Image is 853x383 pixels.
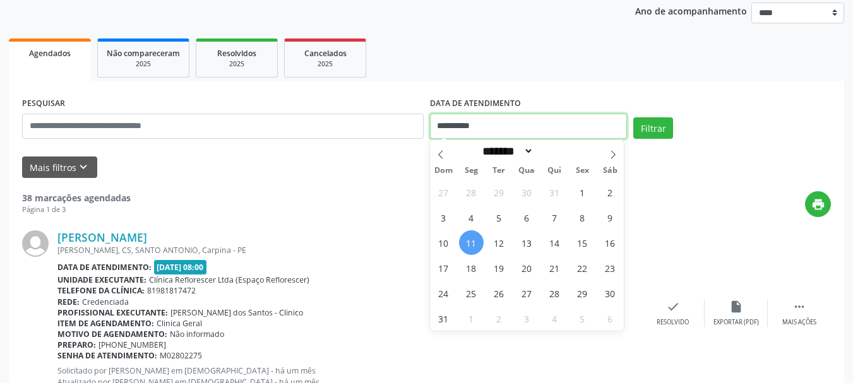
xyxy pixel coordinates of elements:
[459,306,484,331] span: Setembro 1, 2025
[57,245,641,256] div: [PERSON_NAME], CS, SANTO ANTONIO, Carpina - PE
[459,205,484,230] span: Agosto 4, 2025
[430,94,521,114] label: DATA DE ATENDIMENTO
[22,230,49,257] img: img
[57,329,167,339] b: Motivo de agendamento:
[459,281,484,305] span: Agosto 25, 2025
[515,230,539,255] span: Agosto 13, 2025
[570,230,595,255] span: Agosto 15, 2025
[568,167,596,175] span: Sex
[666,300,680,314] i: check
[431,256,456,280] span: Agosto 17, 2025
[57,339,96,350] b: Preparo:
[811,197,825,211] i: print
[149,274,309,285] span: Clínica Reflorescer Ltda (Espaço Reflorescer)
[487,281,511,305] span: Agosto 26, 2025
[515,180,539,204] span: Julho 30, 2025
[459,256,484,280] span: Agosto 18, 2025
[534,144,575,158] input: Year
[487,205,511,230] span: Agosto 5, 2025
[459,180,484,204] span: Julho 28, 2025
[431,230,456,255] span: Agosto 10, 2025
[542,230,567,255] span: Agosto 14, 2025
[431,180,456,204] span: Julho 27, 2025
[598,205,623,230] span: Agosto 9, 2025
[542,205,567,230] span: Agosto 7, 2025
[487,230,511,255] span: Agosto 12, 2025
[598,256,623,280] span: Agosto 23, 2025
[22,204,131,215] div: Página 1 de 3
[157,318,202,329] span: Clinica Geral
[657,318,689,327] div: Resolvido
[513,167,540,175] span: Qua
[570,256,595,280] span: Agosto 22, 2025
[485,167,513,175] span: Ter
[570,205,595,230] span: Agosto 8, 2025
[515,256,539,280] span: Agosto 20, 2025
[542,306,567,331] span: Setembro 4, 2025
[729,300,743,314] i: insert_drive_file
[635,3,747,18] p: Ano de acompanhamento
[430,167,458,175] span: Dom
[57,274,146,285] b: Unidade executante:
[57,297,80,307] b: Rede:
[598,230,623,255] span: Agosto 16, 2025
[82,297,129,307] span: Credenciada
[459,230,484,255] span: Agosto 11, 2025
[170,329,224,339] span: Não informado
[515,281,539,305] span: Agosto 27, 2025
[487,256,511,280] span: Agosto 19, 2025
[57,285,145,296] b: Telefone da clínica:
[598,306,623,331] span: Setembro 6, 2025
[540,167,568,175] span: Qui
[479,144,534,158] select: Month
[542,256,567,280] span: Agosto 21, 2025
[147,285,196,296] span: 81981817472
[170,307,303,318] span: [PERSON_NAME] dos Santos - Clinico
[487,306,511,331] span: Setembro 2, 2025
[570,306,595,331] span: Setembro 5, 2025
[98,339,166,350] span: [PHONE_NUMBER]
[29,48,71,59] span: Agendados
[431,281,456,305] span: Agosto 24, 2025
[304,48,347,59] span: Cancelados
[205,59,268,69] div: 2025
[107,59,180,69] div: 2025
[633,117,673,139] button: Filtrar
[792,300,806,314] i: 
[598,180,623,204] span: Agosto 2, 2025
[154,260,207,274] span: [DATE] 08:00
[22,156,97,179] button: Mais filtroskeyboard_arrow_down
[515,306,539,331] span: Setembro 3, 2025
[431,306,456,331] span: Agosto 31, 2025
[160,350,202,361] span: M02802275
[22,192,131,204] strong: 38 marcações agendadas
[57,230,147,244] a: [PERSON_NAME]
[542,281,567,305] span: Agosto 28, 2025
[713,318,759,327] div: Exportar (PDF)
[596,167,624,175] span: Sáb
[57,307,168,318] b: Profissional executante:
[57,318,154,329] b: Item de agendamento:
[107,48,180,59] span: Não compareceram
[57,262,152,273] b: Data de atendimento:
[487,180,511,204] span: Julho 29, 2025
[542,180,567,204] span: Julho 31, 2025
[782,318,816,327] div: Mais ações
[457,167,485,175] span: Seg
[515,205,539,230] span: Agosto 6, 2025
[22,94,65,114] label: PESQUISAR
[805,191,831,217] button: print
[217,48,256,59] span: Resolvidos
[431,205,456,230] span: Agosto 3, 2025
[76,160,90,174] i: keyboard_arrow_down
[57,350,157,361] b: Senha de atendimento:
[598,281,623,305] span: Agosto 30, 2025
[570,281,595,305] span: Agosto 29, 2025
[294,59,357,69] div: 2025
[570,180,595,204] span: Agosto 1, 2025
